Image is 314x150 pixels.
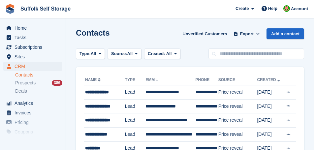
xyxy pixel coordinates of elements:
[125,99,146,113] td: Lead
[3,23,62,33] a: menu
[3,43,62,52] a: menu
[15,79,62,86] a: Prospects 386
[76,48,105,59] button: Type: All
[3,108,62,117] a: menu
[218,99,257,113] td: Price reveal
[125,85,146,100] td: Lead
[218,127,257,141] td: Price reveal
[257,99,282,113] td: [DATE]
[257,113,282,128] td: [DATE]
[3,62,62,71] a: menu
[145,75,195,85] th: Email
[15,99,54,108] span: Analytics
[15,108,54,117] span: Invoices
[268,5,277,12] span: Help
[15,80,36,86] span: Prospects
[257,77,281,82] a: Created
[15,88,62,95] a: Deals
[232,28,261,39] button: Export
[3,33,62,42] a: menu
[5,4,15,14] img: stora-icon-8386f47178a22dfd0bd8f6a31ec36ba5ce8667c1dd55bd0f319d3a0aa187defe.svg
[15,33,54,42] span: Tasks
[218,75,257,85] th: Source
[148,51,165,56] span: Created:
[127,50,133,57] span: All
[218,113,257,128] td: Price reveal
[108,48,141,59] button: Source: All
[15,118,54,127] span: Pricing
[3,127,62,136] a: menu
[125,113,146,128] td: Lead
[15,52,54,61] span: Sites
[52,80,62,86] div: 386
[283,5,290,12] img: David Caucutt
[196,75,218,85] th: Phone
[15,23,54,33] span: Home
[235,5,249,12] span: Create
[91,50,96,57] span: All
[144,48,180,59] button: Created: All
[79,50,91,57] span: Type:
[257,127,282,141] td: [DATE]
[18,3,73,14] a: Suffolk Self Storage
[15,43,54,52] span: Subscriptions
[125,127,146,141] td: Lead
[15,62,54,71] span: CRM
[85,77,102,82] a: Name
[111,50,127,57] span: Source:
[15,72,62,78] a: Contacts
[180,28,230,39] a: Unverified Customers
[15,127,54,136] span: Coupons
[3,52,62,61] a: menu
[76,28,110,37] h1: Contacts
[125,75,146,85] th: Type
[15,88,27,94] span: Deals
[267,28,304,39] a: Add a contact
[291,6,308,12] span: Account
[166,51,172,56] span: All
[218,85,257,100] td: Price reveal
[3,118,62,127] a: menu
[3,99,62,108] a: menu
[257,85,282,100] td: [DATE]
[240,31,254,37] span: Export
